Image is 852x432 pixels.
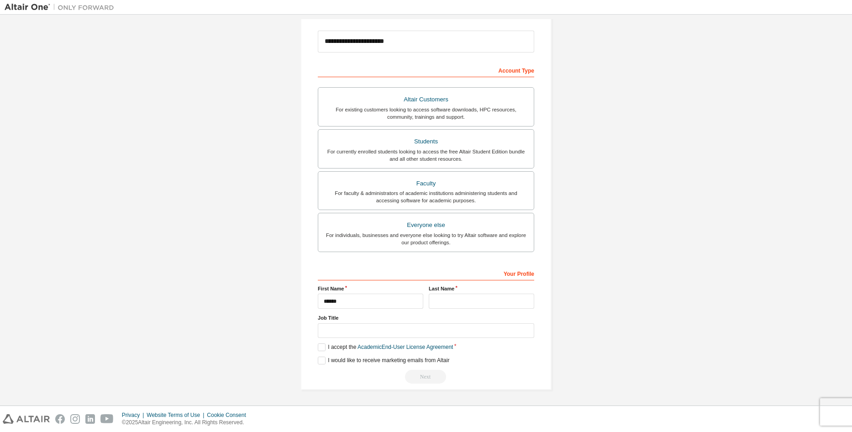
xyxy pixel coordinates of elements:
[324,148,528,163] div: For currently enrolled students looking to access the free Altair Student Edition bundle and all ...
[122,411,147,419] div: Privacy
[318,343,453,351] label: I accept the
[358,344,453,350] a: Academic End-User License Agreement
[318,370,534,384] div: Read and acccept EULA to continue
[318,357,449,364] label: I would like to receive marketing emails from Altair
[318,285,423,292] label: First Name
[207,411,251,419] div: Cookie Consent
[324,219,528,232] div: Everyone else
[324,93,528,106] div: Altair Customers
[3,414,50,424] img: altair_logo.svg
[324,106,528,121] div: For existing customers looking to access software downloads, HPC resources, community, trainings ...
[122,419,252,427] p: © 2025 Altair Engineering, Inc. All Rights Reserved.
[55,414,65,424] img: facebook.svg
[324,177,528,190] div: Faculty
[324,232,528,246] div: For individuals, businesses and everyone else looking to try Altair software and explore our prod...
[318,63,534,77] div: Account Type
[100,414,114,424] img: youtube.svg
[70,414,80,424] img: instagram.svg
[324,190,528,204] div: For faculty & administrators of academic institutions administering students and accessing softwa...
[147,411,207,419] div: Website Terms of Use
[85,414,95,424] img: linkedin.svg
[5,3,119,12] img: Altair One
[318,266,534,280] div: Your Profile
[429,285,534,292] label: Last Name
[324,135,528,148] div: Students
[318,314,534,321] label: Job Title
